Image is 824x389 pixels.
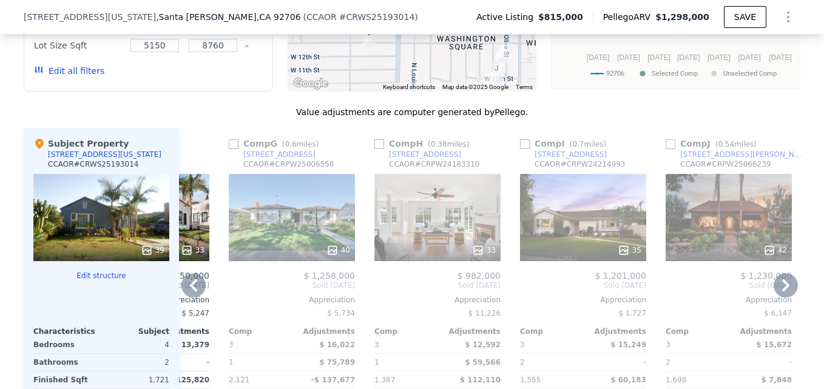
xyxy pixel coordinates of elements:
[603,11,656,23] span: Pellego ARV
[181,309,209,318] span: $ 5,247
[520,327,583,336] div: Comp
[610,341,646,349] span: $ 15,249
[104,336,169,353] div: 4
[538,11,583,23] span: $815,000
[374,295,501,305] div: Appreciation
[680,159,771,169] div: CCAOR # CRPW25066239
[277,140,323,148] span: ( miles)
[33,354,99,371] div: Bathrooms
[520,138,611,150] div: Comp I
[319,358,355,367] span: $ 75,789
[711,140,762,148] span: ( miles)
[303,11,418,23] div: ( )
[724,6,766,28] button: SAVE
[229,295,355,305] div: Appreciation
[292,327,355,336] div: Adjustments
[423,140,474,148] span: ( miles)
[666,138,762,150] div: Comp J
[485,58,508,88] div: 925 N Lowell St
[468,309,501,318] span: $ 11,226
[738,53,761,62] text: [DATE]
[731,354,792,371] div: -
[565,140,611,148] span: ( miles)
[618,309,646,318] span: $ 1,727
[763,244,787,256] div: 42
[707,53,731,62] text: [DATE]
[583,327,646,336] div: Adjustments
[326,244,350,256] div: 40
[156,11,300,23] span: , Santa [PERSON_NAME]
[33,327,101,336] div: Characteristics
[606,70,624,78] text: 92706
[520,376,541,384] span: 1,555
[485,67,508,97] div: 911 N Lowell St
[357,23,380,53] div: 1410 W Washington Ave
[647,53,670,62] text: [DATE]
[389,159,480,169] div: CCAOR # CRPW24183310
[245,44,249,48] button: Clear
[33,271,169,281] button: Edit structure
[229,138,323,150] div: Comp G
[229,341,234,349] span: 3
[389,150,461,159] div: [STREET_ADDRESS]
[374,138,474,150] div: Comp H
[680,150,806,159] div: [STREET_ADDRESS][PERSON_NAME]
[476,11,538,23] span: Active Listing
[229,281,355,290] span: Sold [DATE]
[48,150,161,159] div: [STREET_ADDRESS][US_STATE]
[520,150,607,159] a: [STREET_ADDRESS]
[666,354,726,371] div: 2
[666,150,806,159] a: [STREET_ADDRESS][PERSON_NAME]
[520,354,581,371] div: 2
[374,354,435,371] div: 1
[723,70,777,78] text: Unselected Comp
[618,244,641,256] div: 35
[383,83,435,91] button: Keyboard shortcuts
[229,354,289,371] div: 1
[229,327,292,336] div: Comp
[34,37,123,54] div: Lot Size Sqft
[666,281,792,290] span: Sold [DATE]
[374,150,461,159] a: [STREET_ADDRESS]
[229,150,316,159] a: [STREET_ADDRESS]
[442,84,508,90] span: Map data ©2025 Google
[458,271,501,281] span: $ 982,000
[257,12,301,22] span: , CA 92706
[431,140,447,148] span: 0.38
[243,159,334,169] div: CCAOR # CRPW25006558
[586,354,646,371] div: -
[104,371,169,388] div: 1,721
[490,38,513,68] div: 1028 N Olive St
[587,53,610,62] text: [DATE]
[677,53,700,62] text: [DATE]
[158,271,209,281] span: $ 1,050,000
[655,12,709,22] span: $1,298,000
[319,341,355,349] span: $ 16,022
[33,138,129,150] div: Subject Property
[169,376,209,384] span: $ 125,820
[652,70,698,78] text: Selected Comp
[572,140,584,148] span: 0.7
[718,140,734,148] span: 0.54
[610,376,646,384] span: $ 60,183
[535,150,607,159] div: [STREET_ADDRESS]
[24,11,156,23] span: [STREET_ADDRESS][US_STATE]
[756,341,792,349] span: $ 15,672
[243,150,316,159] div: [STREET_ADDRESS]
[181,244,204,256] div: 33
[740,271,792,281] span: $ 1,230,000
[374,281,501,290] span: Sold [DATE]
[291,76,331,91] a: Open this area in Google Maps (opens a new window)
[374,327,437,336] div: Comp
[291,76,331,91] img: Google
[666,295,792,305] div: Appreciation
[535,159,626,169] div: CCAOR # CRPW24214993
[229,376,249,384] span: 2,121
[339,12,415,22] span: # CRWS25193014
[776,5,800,29] button: Show Options
[465,358,501,367] span: $ 59,566
[520,281,646,290] span: Sold [DATE]
[465,341,501,349] span: $ 12,592
[174,341,209,349] span: $ 13,379
[374,376,395,384] span: 1,387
